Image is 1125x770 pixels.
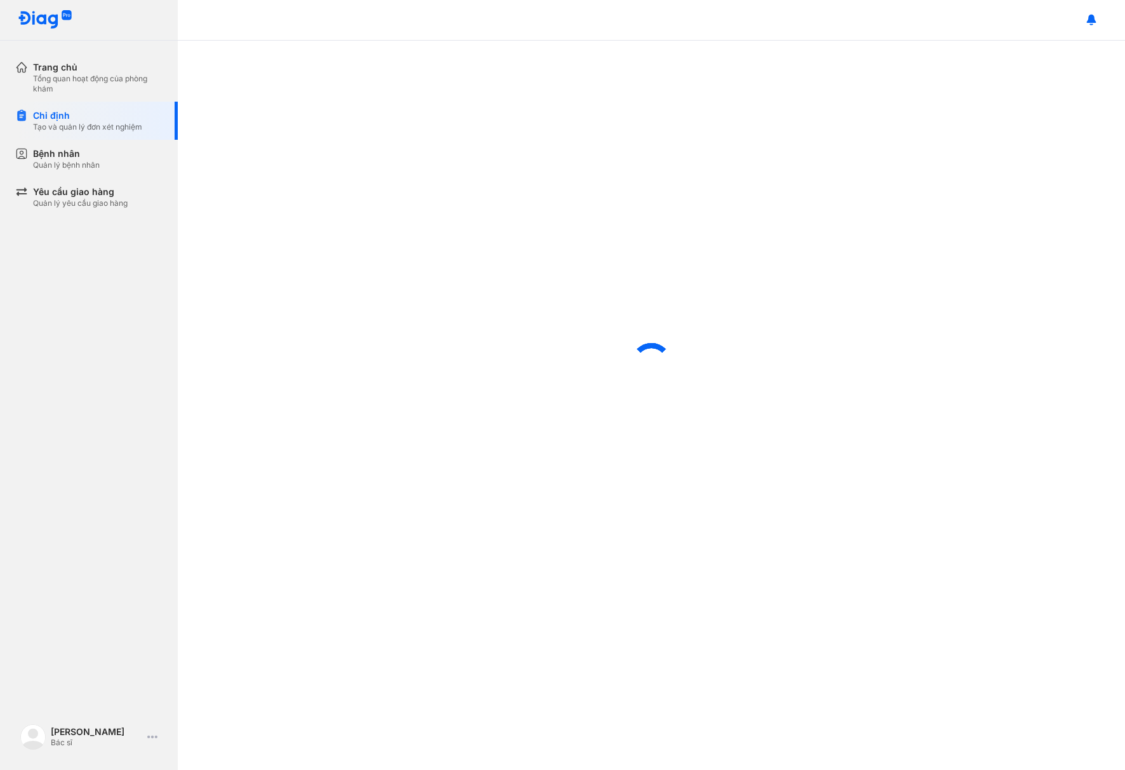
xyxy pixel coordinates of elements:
div: Tạo và quản lý đơn xét nghiệm [33,122,142,132]
div: Bệnh nhân [33,147,100,160]
div: Quản lý bệnh nhân [33,160,100,170]
img: logo [18,10,72,30]
div: Trang chủ [33,61,163,74]
div: Bác sĩ [51,738,142,748]
div: Tổng quan hoạt động của phòng khám [33,74,163,94]
div: Quản lý yêu cầu giao hàng [33,198,128,208]
div: Yêu cầu giao hàng [33,186,128,198]
div: Chỉ định [33,109,142,122]
div: [PERSON_NAME] [51,726,142,738]
img: logo [20,724,46,750]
